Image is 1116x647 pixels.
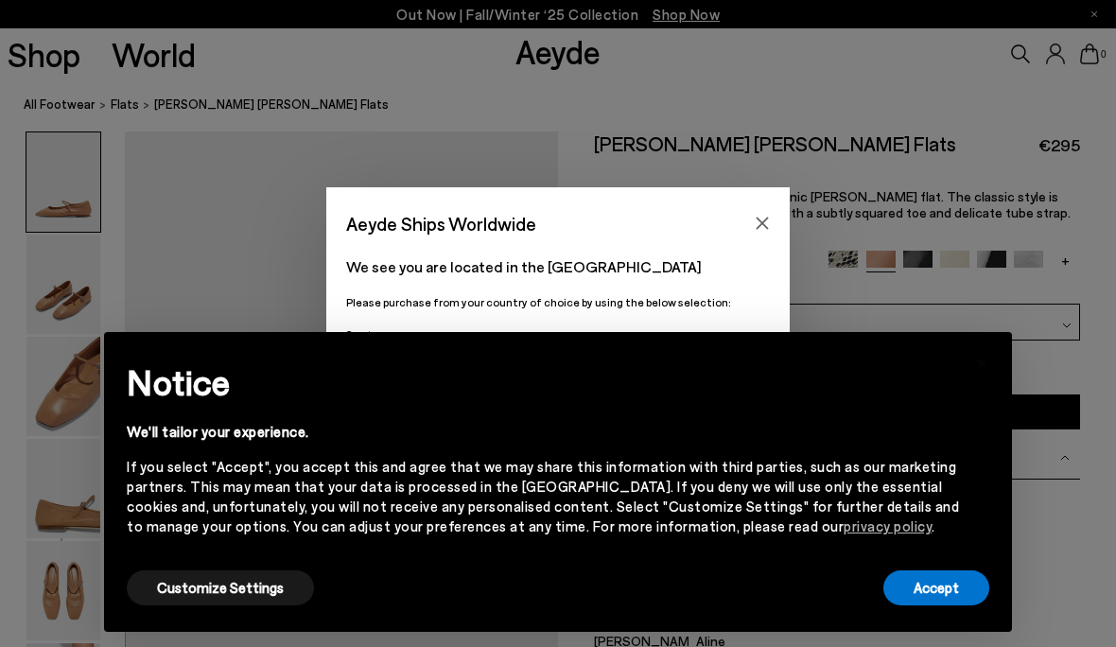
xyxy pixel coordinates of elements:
button: Close this notice [959,338,1004,383]
span: × [975,346,988,374]
button: Close [748,209,776,237]
div: If you select "Accept", you accept this and agree that we may share this information with third p... [127,457,959,536]
p: Please purchase from your country of choice by using the below selection: [346,293,770,311]
h2: Notice [127,358,959,407]
p: We see you are located in the [GEOGRAPHIC_DATA] [346,255,770,278]
a: privacy policy [844,517,932,534]
button: Accept [883,570,989,605]
span: Aeyde Ships Worldwide [346,207,536,240]
button: Customize Settings [127,570,314,605]
div: We'll tailor your experience. [127,422,959,442]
